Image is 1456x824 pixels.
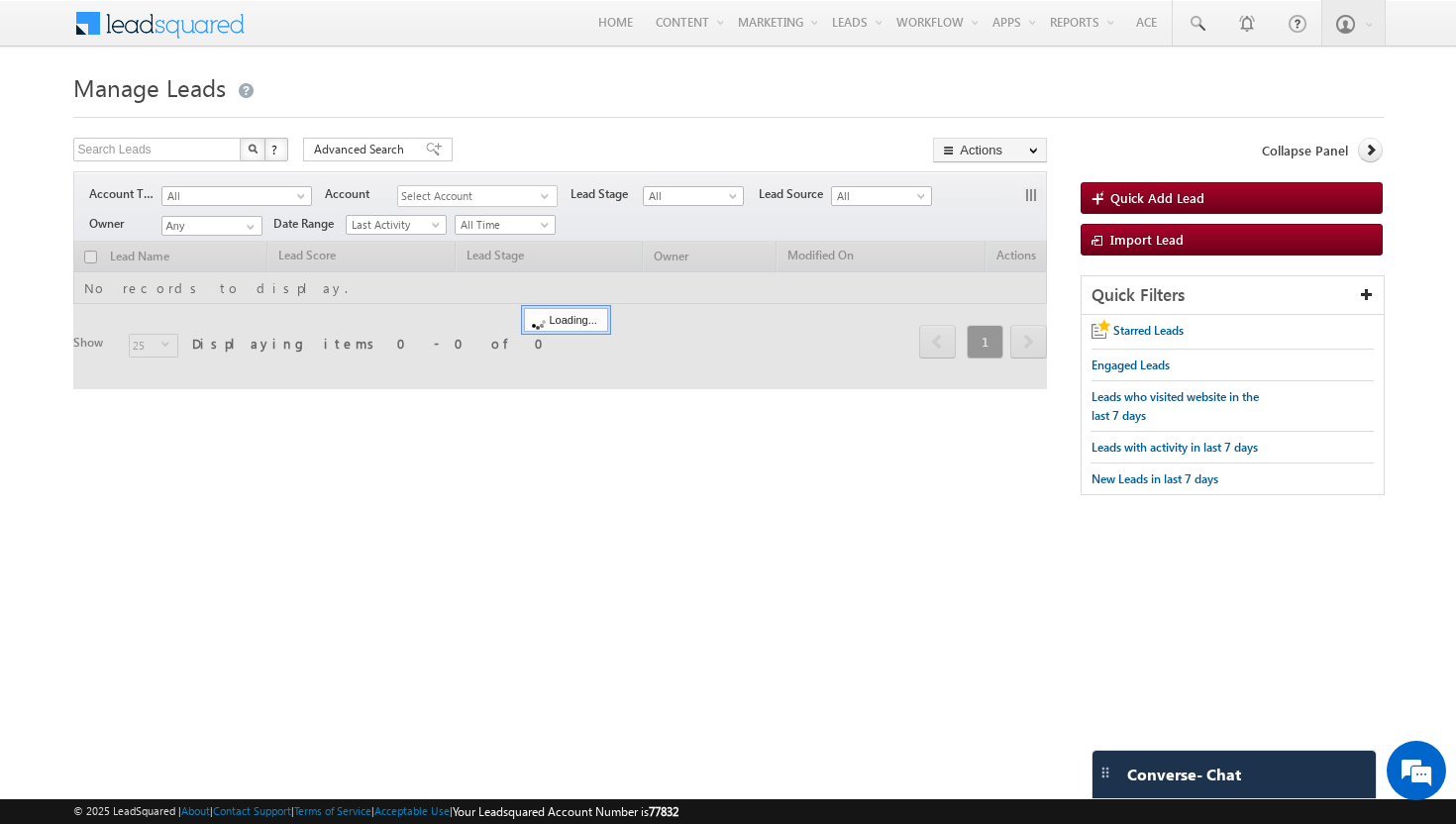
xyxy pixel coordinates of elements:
img: carter-drag [1097,765,1113,780]
span: Converse - Chat [1127,766,1241,783]
a: Acceptable Use [374,804,450,817]
span: Import Lead [1110,231,1184,248]
span: © 2025 LeadSquared | | | | | [73,802,678,821]
span: Owner [89,215,161,233]
a: Contact Support [213,804,291,817]
span: Starred Leads [1113,323,1184,338]
div: Quick Filters [1082,276,1384,315]
div: Loading... [524,308,608,332]
div: Select Account [397,185,558,207]
span: Collapse Panel [1262,142,1348,159]
span: Advanced Search [314,141,410,158]
button: ? [264,138,288,161]
span: Lead Source [759,185,831,203]
span: New Leads in last 7 days [1092,471,1218,486]
a: About [181,804,210,817]
span: Manage Leads [73,71,226,103]
a: All [643,186,744,206]
a: All [161,186,312,206]
span: Select Account [398,186,541,207]
span: 77832 [649,804,678,819]
a: All Time [455,215,556,235]
span: All [644,187,738,205]
span: Engaged Leads [1092,358,1170,372]
span: select [541,191,557,200]
input: Type to Search [161,216,262,236]
span: Last Activity [347,216,441,234]
span: All [162,187,299,205]
a: Terms of Service [294,804,371,817]
span: Account Type [89,185,161,203]
span: All [832,187,926,205]
span: Account [325,185,397,203]
a: Show All Items [236,217,260,237]
span: Lead Stage [571,185,643,203]
span: Date Range [273,215,346,233]
span: All Time [456,216,550,234]
span: Leads with activity in last 7 days [1092,440,1258,455]
span: Your Leadsquared Account Number is [453,804,678,819]
span: Quick Add Lead [1110,189,1204,206]
span: ? [271,141,280,157]
button: Actions [933,138,1047,162]
img: Search [248,144,258,154]
span: Leads who visited website in the last 7 days [1092,389,1259,423]
a: Last Activity [346,215,447,235]
a: All [831,186,932,206]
